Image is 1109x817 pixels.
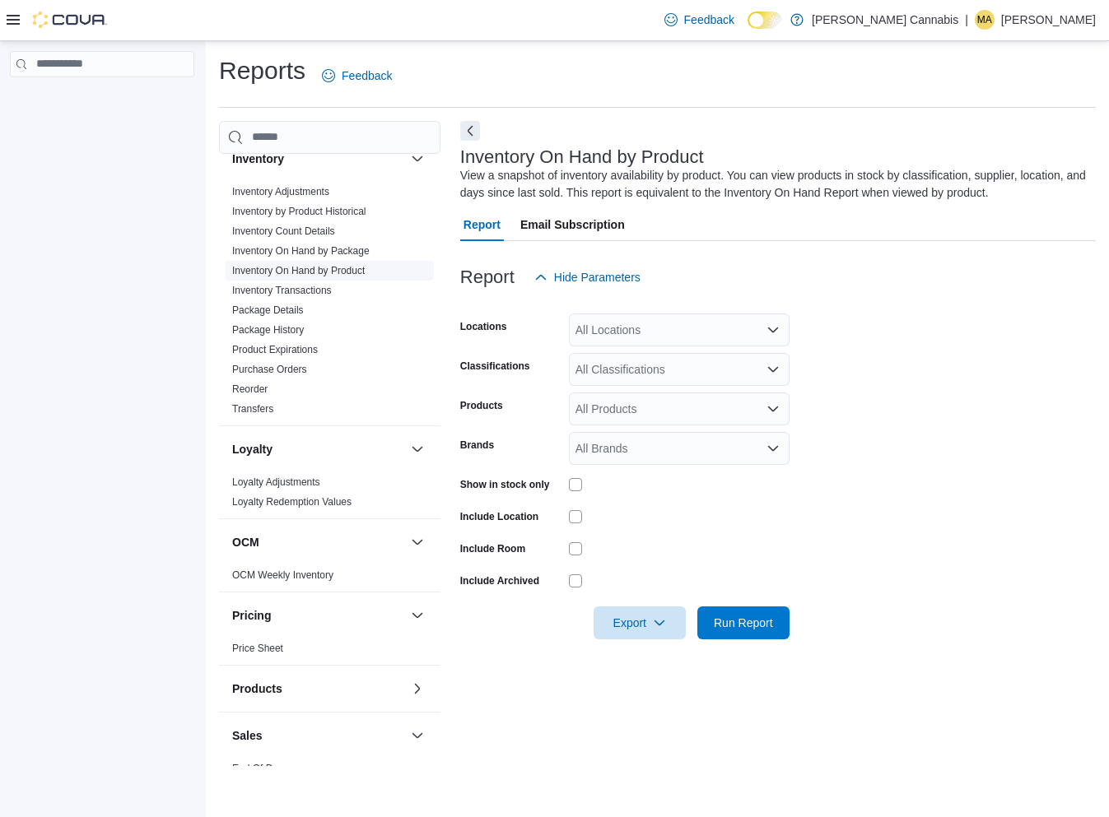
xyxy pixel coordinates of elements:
label: Brands [460,439,494,452]
a: Reorder [232,383,268,395]
button: Next [460,121,480,141]
button: Products [232,680,404,697]
a: Inventory Count Details [232,225,335,237]
p: [PERSON_NAME] Cannabis [812,10,958,30]
button: OCM [408,532,427,552]
a: Inventory Adjustments [232,186,329,197]
a: Feedback [658,3,741,36]
span: Hide Parameters [554,269,641,285]
h3: OCM [232,534,259,550]
h3: Inventory On Hand by Product [460,147,704,167]
div: View a snapshot of inventory availability by product. You can view products in stock by classific... [460,167,1088,202]
h3: Inventory [232,151,284,167]
a: Inventory On Hand by Package [232,245,370,257]
span: Loyalty Adjustments [232,476,320,489]
a: Inventory On Hand by Product [232,265,365,276]
span: Inventory On Hand by Product [232,264,365,277]
span: Price Sheet [232,642,283,655]
nav: Complex example [10,81,194,120]
label: Include Location [460,510,538,523]
a: Package Details [232,304,304,316]
button: Open list of options [767,363,780,376]
button: OCM [232,534,404,550]
button: Sales [232,727,404,744]
h3: Report [460,267,515,287]
span: Product Expirations [232,343,318,356]
a: Inventory by Product Historical [232,206,366,217]
a: Transfers [232,403,273,415]
p: | [965,10,968,30]
h3: Pricing [232,607,271,624]
span: Transfers [232,402,273,415]
button: Pricing [408,606,427,625]
div: Mike Ainsworth [975,10,995,30]
h1: Reports [219,54,305,87]
span: Package Details [232,304,304,317]
span: End Of Day [232,762,283,775]
div: Loyalty [219,472,440,518]
span: Feedback [684,12,734,28]
p: [PERSON_NAME] [1001,10,1096,30]
label: Classifications [460,360,530,373]
button: Pricing [232,607,404,624]
span: Inventory Count Details [232,225,335,238]
button: Sales [408,726,427,745]
img: Cova [33,12,107,28]
span: Inventory Transactions [232,284,332,297]
a: Price Sheet [232,643,283,654]
span: Loyalty Redemption Values [232,495,352,508]
span: Email Subscription [520,208,625,241]
button: Open list of options [767,402,780,415]
button: Run Report [697,606,790,639]
button: Export [594,606,686,639]
div: Pricing [219,638,440,665]
h3: Products [232,680,282,697]
span: Package History [232,323,304,337]
span: Report [464,208,501,241]
h3: Loyalty [232,441,273,457]
label: Show in stock only [460,478,550,491]
a: Loyalty Adjustments [232,476,320,488]
button: Open list of options [767,442,780,455]
a: Product Expirations [232,344,318,355]
span: Reorder [232,383,268,396]
button: Loyalty [408,439,427,459]
h3: Sales [232,727,263,744]
label: Locations [460,320,507,333]
span: OCM Weekly Inventory [232,569,333,582]
button: Hide Parameters [528,261,647,294]
a: Feedback [315,59,398,92]
span: Inventory by Product Historical [232,205,366,218]
div: OCM [219,565,440,592]
a: Purchase Orders [232,364,307,375]
span: Feedback [342,67,392,84]
label: Include Archived [460,574,539,587]
button: Loyalty [232,441,404,457]
div: Inventory [219,182,440,425]
a: Package History [232,324,304,336]
a: Loyalty Redemption Values [232,496,352,508]
span: Inventory On Hand by Package [232,244,370,258]
span: Inventory Adjustments [232,185,329,198]
a: OCM Weekly Inventory [232,569,333,581]
a: Inventory Transactions [232,285,332,296]
label: Include Room [460,542,525,555]
button: Inventory [408,149,427,169]
a: End Of Day [232,763,283,774]
button: Open list of options [767,323,780,337]
span: MA [977,10,992,30]
button: Products [408,679,427,699]
input: Dark Mode [748,12,782,29]
label: Products [460,399,503,412]
span: Dark Mode [748,29,748,30]
button: Inventory [232,151,404,167]
span: Export [603,606,676,639]
span: Run Report [714,615,773,631]
span: Purchase Orders [232,363,307,376]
